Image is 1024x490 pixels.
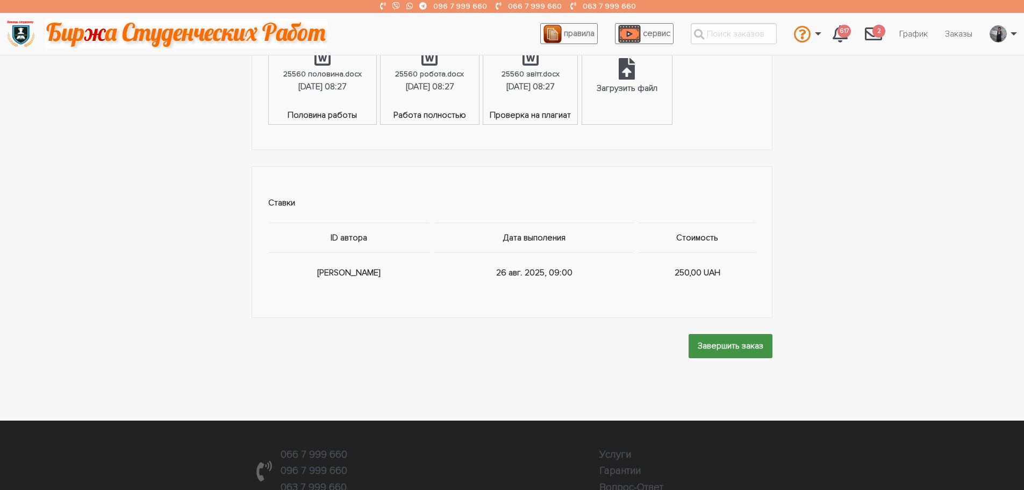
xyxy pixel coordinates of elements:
td: [PERSON_NAME] [268,252,433,293]
a: 096 7 999 660 [281,464,347,477]
span: правила [564,28,595,39]
a: Гарантии [599,464,641,477]
div: [DATE] 08:27 [506,80,554,94]
a: График [891,24,936,44]
img: motto-2ce64da2796df845c65ce8f9480b9c9d679903764b3ca6da4b6de107518df0fe.gif [45,19,327,48]
input: Завершить заказ [689,334,772,358]
a: сервис [615,23,674,44]
span: Работа полностью [381,109,478,124]
td: Ставки [268,183,756,223]
a: Услуги [599,448,631,461]
div: Загрузить файл [597,82,657,96]
a: 25560 половина.docx[DATE] 08:27 [269,30,376,109]
td: 26 авг. 2025, 09:00 [432,252,635,293]
span: 617 [837,25,851,38]
div: [DATE] 08:27 [298,80,346,94]
th: Стоимость [636,223,756,252]
a: 2 [856,19,891,48]
a: 25560 робота.docx[DATE] 08:27 [381,30,478,109]
a: Заказы [936,24,981,44]
a: 096 7 999 660 [433,2,487,11]
a: 063 7 999 660 [583,2,636,11]
td: 250,00 UAH [636,252,756,293]
div: [DATE] 08:27 [406,80,454,94]
img: 20171208_160937.jpg [990,25,1006,42]
a: 25560 звітт.docx[DATE] 08:27 [483,30,577,109]
a: 066 7 999 660 [508,2,562,11]
div: 25560 половина.docx [283,68,362,80]
span: сервис [643,28,670,39]
input: Поиск заказов [691,23,777,44]
img: logo-135dea9cf721667cc4ddb0c1795e3ba8b7f362e3d0c04e2cc90b931989920324.png [6,19,35,48]
th: ID автора [268,223,433,252]
span: Половина работы [269,109,376,124]
a: 066 7 999 660 [281,448,347,461]
div: 25560 звітт.docx [502,68,560,80]
div: 25560 робота.docx [395,68,464,80]
img: agreement_icon-feca34a61ba7f3d1581b08bc946b2ec1ccb426f67415f344566775c155b7f62c.png [543,25,562,43]
a: 617 [824,19,856,48]
a: правила [540,23,598,44]
th: Дата выполения [432,223,635,252]
span: 2 [872,25,885,38]
img: play_icon-49f7f135c9dc9a03216cfdbccbe1e3994649169d890fb554cedf0eac35a01ba8.png [618,25,641,43]
span: Проверка на плагиат [483,109,577,124]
